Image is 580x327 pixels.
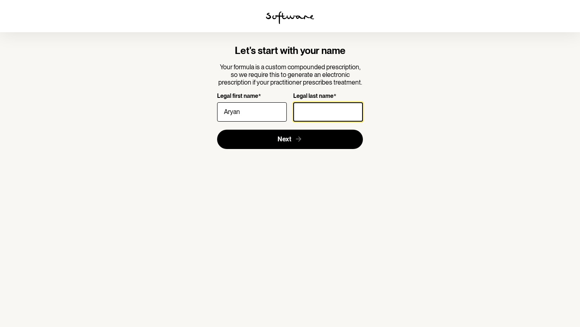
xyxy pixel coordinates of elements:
[217,63,363,87] p: Your formula is a custom compounded prescription, so we require this to generate an electronic pr...
[278,135,291,143] span: Next
[266,11,314,24] img: software logo
[217,93,258,100] p: Legal first name
[217,45,363,57] h4: Let's start with your name
[217,130,363,149] button: Next
[293,93,333,100] p: Legal last name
